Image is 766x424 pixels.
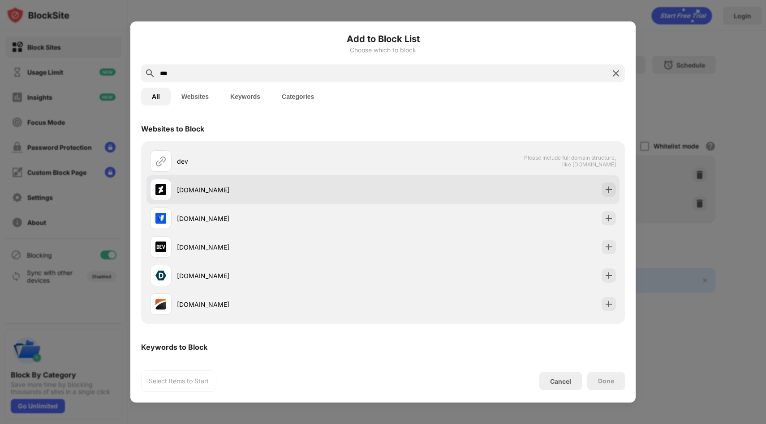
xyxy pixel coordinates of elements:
img: search-close [611,68,621,79]
button: Websites [171,88,219,106]
span: Please include full domain structure, like [DOMAIN_NAME] [524,154,616,168]
div: [DOMAIN_NAME] [177,271,383,280]
div: Keywords to Block [141,343,207,352]
div: [DOMAIN_NAME] [177,214,383,223]
img: favicons [155,184,166,195]
img: search.svg [145,68,155,79]
div: Select Items to Start [149,377,209,386]
img: favicons [155,299,166,310]
div: Websites to Block [141,124,204,133]
div: [DOMAIN_NAME] [177,185,383,195]
button: Categories [271,88,325,106]
div: dev [177,157,383,166]
button: All [141,88,171,106]
img: favicons [155,213,166,224]
div: [DOMAIN_NAME] [177,242,383,252]
div: Cancel [550,377,571,385]
div: Done [598,377,614,385]
img: favicons [155,270,166,281]
img: url.svg [155,156,166,166]
img: favicons [155,242,166,252]
button: Keywords [219,88,271,106]
div: [DOMAIN_NAME] [177,300,383,309]
div: Choose which to block [141,47,625,54]
h6: Add to Block List [141,32,625,46]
